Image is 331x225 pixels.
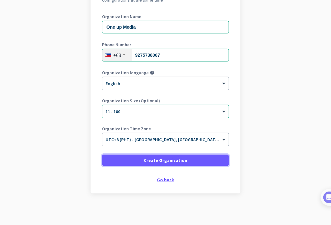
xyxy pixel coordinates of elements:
[102,155,229,166] button: Create Organization
[102,14,229,19] label: Organization Name
[102,178,229,182] div: Go back
[102,49,229,62] input: 2 3234 5678
[150,70,154,75] i: help
[102,21,229,33] input: What is the name of your organization?
[102,70,149,75] label: Organization language
[102,127,229,131] label: Organization Time Zone
[102,98,229,103] label: Organization Size (Optional)
[144,157,187,163] span: Create Organization
[113,52,121,58] div: +63
[102,42,229,47] label: Phone Number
